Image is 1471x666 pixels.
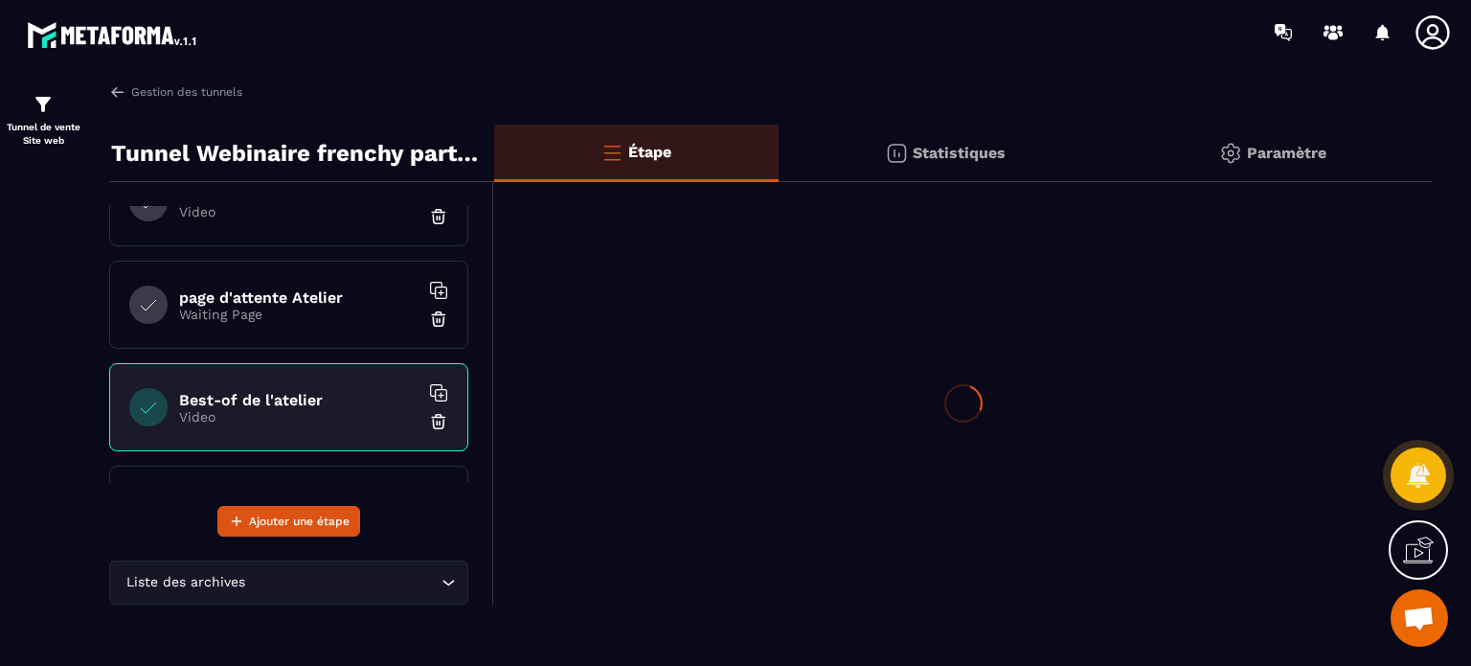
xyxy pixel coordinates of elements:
p: Paramètre [1247,144,1326,162]
h6: Best-of de l'atelier [179,391,419,409]
img: trash [429,310,448,329]
img: setting-gr.5f69749f.svg [1219,142,1242,165]
img: trash [429,412,448,431]
a: formationformationTunnel de vente Site web [5,79,81,162]
p: Étape [628,143,671,161]
img: trash [429,207,448,226]
p: Statistiques [913,144,1006,162]
p: Waiting Page [179,307,419,322]
img: formation [32,93,55,116]
img: logo [27,17,199,52]
span: Liste des archives [122,572,249,593]
img: stats.20deebd0.svg [885,142,908,165]
img: bars-o.4a397970.svg [600,141,623,164]
p: Tunnel Webinaire frenchy partners [111,134,480,172]
img: arrow [109,83,126,101]
span: Ajouter une étape [249,512,350,531]
p: Video [179,409,419,425]
a: Gestion des tunnels [109,83,242,101]
p: Tunnel de vente Site web [5,121,81,148]
div: Ouvrir le chat [1391,589,1448,647]
button: Ajouter une étape [217,506,360,537]
div: Search for option [109,561,468,605]
input: Search for option [249,572,437,593]
p: Video [179,204,419,219]
h6: page d'attente Atelier [179,288,419,307]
